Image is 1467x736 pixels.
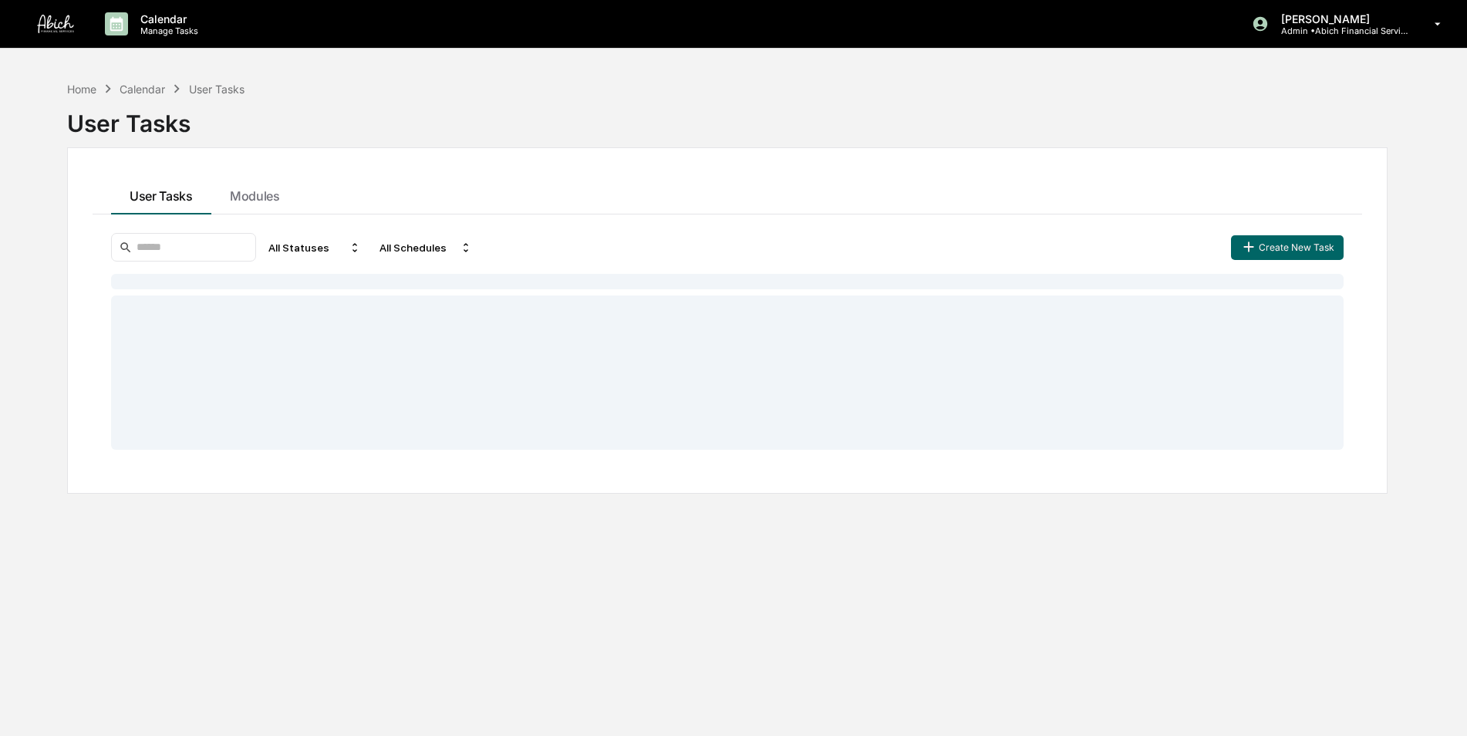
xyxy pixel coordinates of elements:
div: User Tasks [189,83,244,96]
p: Manage Tasks [128,25,206,36]
div: Home [67,83,96,96]
div: Calendar [120,83,165,96]
img: logo [37,15,74,33]
button: User Tasks [111,173,211,214]
div: All Schedules [373,235,478,260]
div: User Tasks [67,97,1388,137]
button: Modules [211,173,298,214]
button: Create New Task [1231,235,1344,260]
p: [PERSON_NAME] [1269,12,1412,25]
p: Admin • Abich Financial Services [1269,25,1412,36]
p: Calendar [128,12,206,25]
div: All Statuses [262,235,367,260]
